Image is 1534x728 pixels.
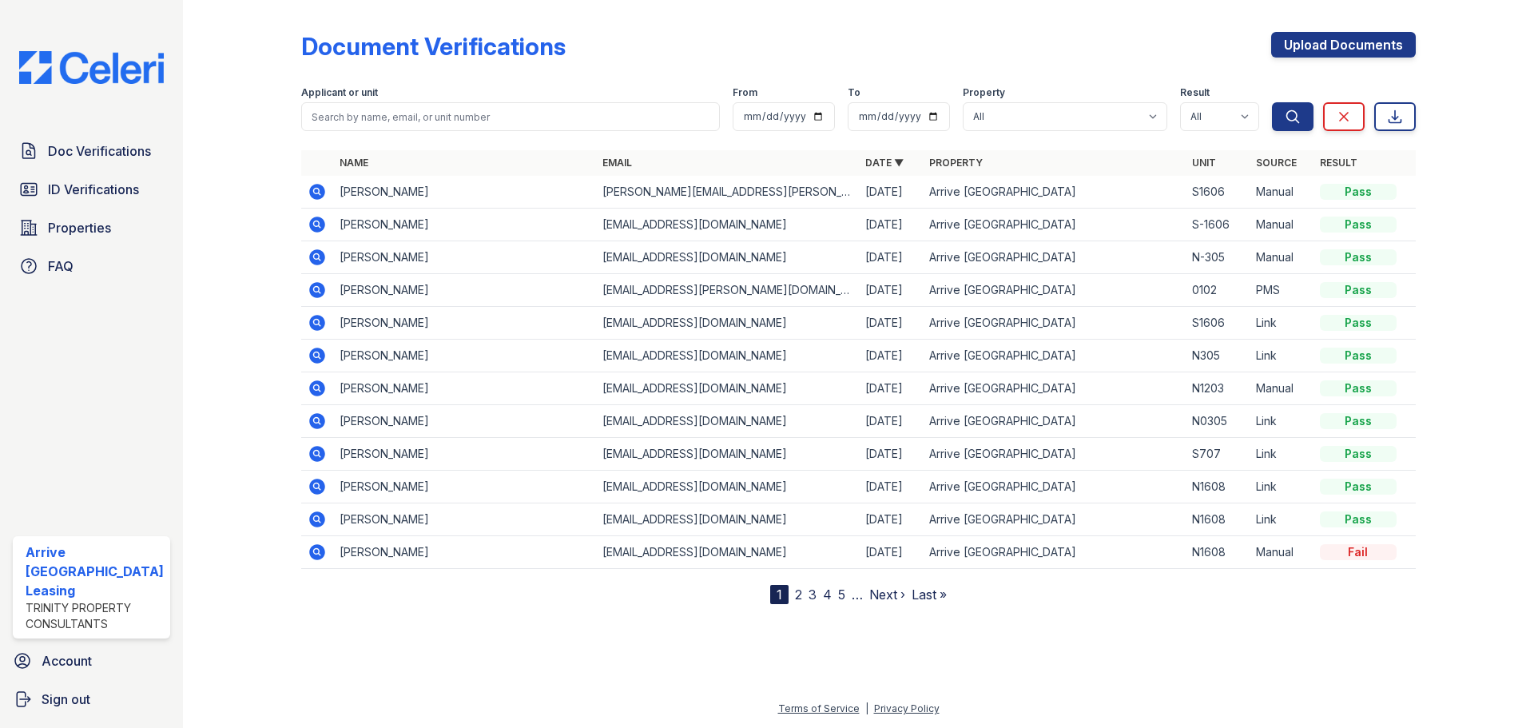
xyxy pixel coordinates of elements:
td: Link [1250,340,1313,372]
td: Link [1250,471,1313,503]
td: [PERSON_NAME] [333,340,596,372]
td: S1606 [1186,307,1250,340]
a: Property [929,157,983,169]
div: Arrive [GEOGRAPHIC_DATA] Leasing [26,543,164,600]
a: Properties [13,212,170,244]
div: Document Verifications [301,32,566,61]
a: FAQ [13,250,170,282]
div: | [865,702,868,714]
label: Property [963,86,1005,99]
td: Arrive [GEOGRAPHIC_DATA] [923,307,1186,340]
a: Sign out [6,683,177,715]
a: 2 [795,587,802,603]
td: Link [1250,307,1313,340]
td: [DATE] [859,536,923,569]
td: [DATE] [859,471,923,503]
a: Name [340,157,368,169]
td: [EMAIL_ADDRESS][DOMAIN_NAME] [596,372,859,405]
td: [DATE] [859,176,923,209]
td: [EMAIL_ADDRESS][DOMAIN_NAME] [596,340,859,372]
td: [EMAIL_ADDRESS][DOMAIN_NAME] [596,241,859,274]
a: Source [1256,157,1297,169]
div: Pass [1320,184,1397,200]
td: [EMAIL_ADDRESS][DOMAIN_NAME] [596,209,859,241]
td: Arrive [GEOGRAPHIC_DATA] [923,536,1186,569]
td: [PERSON_NAME][EMAIL_ADDRESS][PERSON_NAME][DOMAIN_NAME] [596,176,859,209]
td: S707 [1186,438,1250,471]
td: Manual [1250,372,1313,405]
td: Arrive [GEOGRAPHIC_DATA] [923,503,1186,536]
span: Sign out [42,690,90,709]
div: Pass [1320,348,1397,364]
span: Doc Verifications [48,141,151,161]
label: To [848,86,860,99]
label: Applicant or unit [301,86,378,99]
a: Next › [869,587,905,603]
td: [DATE] [859,209,923,241]
div: Pass [1320,249,1397,265]
td: [EMAIL_ADDRESS][DOMAIN_NAME] [596,405,859,438]
td: [EMAIL_ADDRESS][DOMAIN_NAME] [596,438,859,471]
span: FAQ [48,257,74,276]
td: [PERSON_NAME] [333,471,596,503]
td: [DATE] [859,307,923,340]
td: [EMAIL_ADDRESS][DOMAIN_NAME] [596,503,859,536]
td: [DATE] [859,241,923,274]
td: [DATE] [859,503,923,536]
div: Pass [1320,479,1397,495]
input: Search by name, email, or unit number [301,102,720,131]
a: Privacy Policy [874,702,940,714]
div: Trinity Property Consultants [26,600,164,632]
div: Fail [1320,544,1397,560]
td: [DATE] [859,340,923,372]
td: Arrive [GEOGRAPHIC_DATA] [923,176,1186,209]
td: N-305 [1186,241,1250,274]
td: [PERSON_NAME] [333,274,596,307]
td: [PERSON_NAME] [333,503,596,536]
a: Unit [1192,157,1216,169]
td: [DATE] [859,372,923,405]
a: Date ▼ [865,157,904,169]
div: 1 [770,585,789,604]
td: Arrive [GEOGRAPHIC_DATA] [923,274,1186,307]
td: N1608 [1186,503,1250,536]
td: Arrive [GEOGRAPHIC_DATA] [923,241,1186,274]
td: [EMAIL_ADDRESS][DOMAIN_NAME] [596,307,859,340]
td: N1203 [1186,372,1250,405]
label: From [733,86,757,99]
label: Result [1180,86,1210,99]
td: Link [1250,438,1313,471]
td: PMS [1250,274,1313,307]
td: Manual [1250,209,1313,241]
a: Upload Documents [1271,32,1416,58]
div: Pass [1320,315,1397,331]
a: Account [6,645,177,677]
td: [DATE] [859,438,923,471]
td: Arrive [GEOGRAPHIC_DATA] [923,471,1186,503]
td: [PERSON_NAME] [333,372,596,405]
td: [DATE] [859,405,923,438]
td: [EMAIL_ADDRESS][PERSON_NAME][DOMAIN_NAME] [596,274,859,307]
td: Manual [1250,176,1313,209]
img: CE_Logo_Blue-a8612792a0a2168367f1c8372b55b34899dd931a85d93a1a3d3e32e68fde9ad4.png [6,51,177,84]
a: Terms of Service [778,702,860,714]
td: [PERSON_NAME] [333,209,596,241]
a: ID Verifications [13,173,170,205]
td: Arrive [GEOGRAPHIC_DATA] [923,438,1186,471]
a: 5 [838,587,845,603]
td: [PERSON_NAME] [333,176,596,209]
div: Pass [1320,413,1397,429]
td: 0102 [1186,274,1250,307]
div: Pass [1320,380,1397,396]
div: Pass [1320,446,1397,462]
span: Account [42,651,92,670]
td: S1606 [1186,176,1250,209]
td: N1608 [1186,536,1250,569]
td: Manual [1250,536,1313,569]
a: 4 [823,587,832,603]
td: [EMAIL_ADDRESS][DOMAIN_NAME] [596,471,859,503]
td: N305 [1186,340,1250,372]
td: N0305 [1186,405,1250,438]
a: Doc Verifications [13,135,170,167]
